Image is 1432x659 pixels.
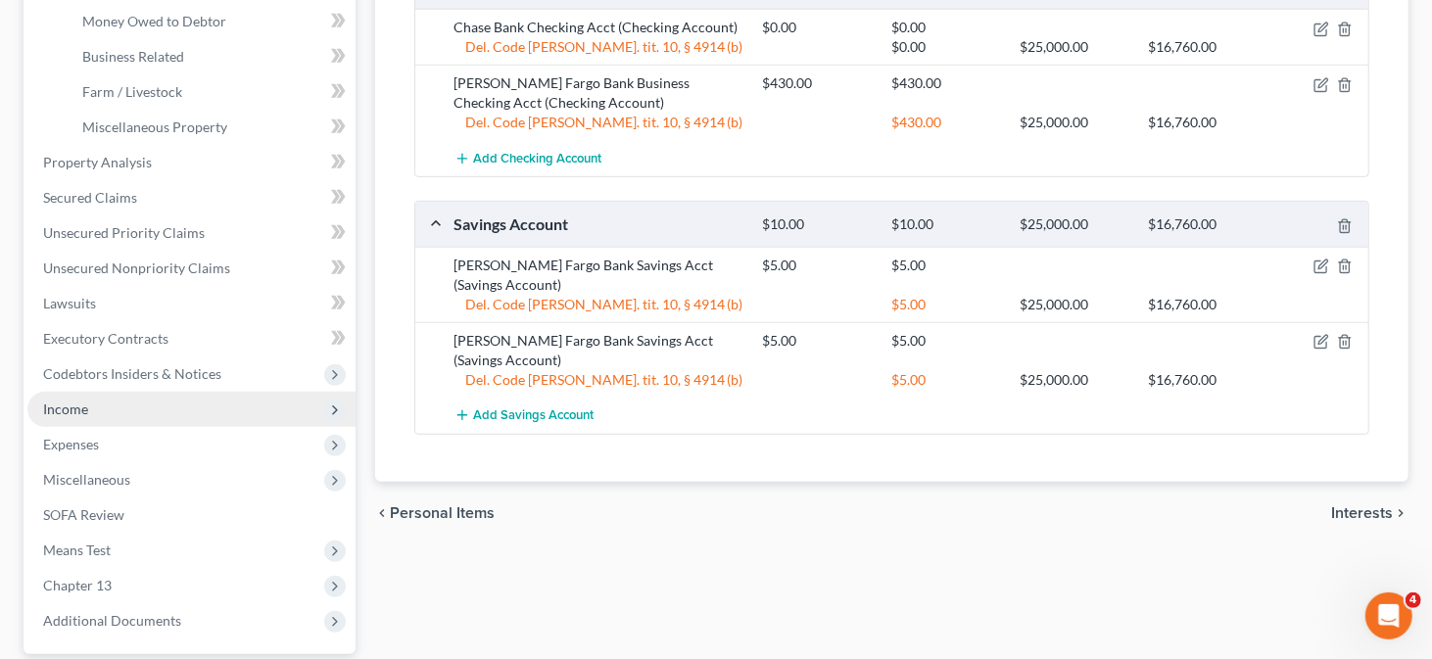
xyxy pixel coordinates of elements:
div: $0.00 [882,18,1010,37]
div: [PERSON_NAME] Fargo Bank Savings Acct (Savings Account) [445,331,753,370]
a: Business Related [67,39,356,74]
a: Money Owed to Debtor [67,4,356,39]
div: $5.00 [882,256,1010,275]
div: $25,000.00 [1010,295,1138,314]
span: Miscellaneous Property [82,118,227,135]
a: Executory Contracts [27,321,356,356]
span: Lawsuits [43,295,96,311]
a: Property Analysis [27,145,356,180]
div: $430.00 [882,73,1010,93]
div: $5.00 [882,331,1010,351]
div: $16,760.00 [1139,37,1267,57]
div: $16,760.00 [1139,113,1267,132]
div: Del. Code [PERSON_NAME]. tit. 10, § 4914 (b) [445,37,753,57]
div: $10.00 [753,215,882,234]
div: $5.00 [882,295,1010,314]
div: $430.00 [753,73,882,93]
span: Means Test [43,541,111,558]
div: Del. Code [PERSON_NAME]. tit. 10, § 4914 (b) [445,370,753,390]
a: Lawsuits [27,286,356,321]
i: chevron_left [375,505,391,521]
div: $430.00 [882,113,1010,132]
div: Chase Bank Checking Acct (Checking Account) [445,18,753,37]
a: Secured Claims [27,180,356,215]
div: $10.00 [882,215,1010,234]
a: Farm / Livestock [67,74,356,110]
span: Interests [1331,505,1393,521]
div: Savings Account [445,213,753,234]
div: $0.00 [882,37,1010,57]
div: $16,760.00 [1139,370,1267,390]
span: Unsecured Priority Claims [43,224,205,241]
span: Codebtors Insiders & Notices [43,365,221,382]
a: Unsecured Nonpriority Claims [27,251,356,286]
span: Secured Claims [43,189,137,206]
span: Add Savings Account [474,407,595,423]
span: Chapter 13 [43,577,112,593]
span: Money Owed to Debtor [82,13,226,29]
span: Income [43,400,88,417]
span: Add Checking Account [474,151,602,166]
span: Personal Items [391,505,496,521]
div: $0.00 [753,18,882,37]
div: $25,000.00 [1010,215,1138,234]
a: SOFA Review [27,497,356,533]
span: Expenses [43,436,99,452]
span: Farm / Livestock [82,83,182,100]
div: $16,760.00 [1139,215,1267,234]
span: Executory Contracts [43,330,168,347]
iframe: Intercom live chat [1365,592,1412,639]
div: Del. Code [PERSON_NAME]. tit. 10, § 4914 (b) [445,295,753,314]
button: chevron_left Personal Items [375,505,496,521]
a: Unsecured Priority Claims [27,215,356,251]
div: [PERSON_NAME] Fargo Bank Savings Acct (Savings Account) [445,256,753,295]
span: Business Related [82,48,184,65]
div: $25,000.00 [1010,370,1138,390]
div: Del. Code [PERSON_NAME]. tit. 10, § 4914 (b) [445,113,753,132]
div: $25,000.00 [1010,113,1138,132]
div: $16,760.00 [1139,295,1267,314]
span: Unsecured Nonpriority Claims [43,259,230,276]
span: Property Analysis [43,154,152,170]
div: [PERSON_NAME] Fargo Bank Business Checking Acct (Checking Account) [445,73,753,113]
span: 4 [1406,592,1421,608]
span: Additional Documents [43,612,181,629]
button: Add Savings Account [454,398,595,434]
span: SOFA Review [43,506,124,523]
a: Miscellaneous Property [67,110,356,145]
button: Interests chevron_right [1331,505,1408,521]
div: $5.00 [882,370,1010,390]
div: $5.00 [753,256,882,275]
span: Miscellaneous [43,471,130,488]
div: $25,000.00 [1010,37,1138,57]
div: $5.00 [753,331,882,351]
i: chevron_right [1393,505,1408,521]
button: Add Checking Account [454,140,602,176]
